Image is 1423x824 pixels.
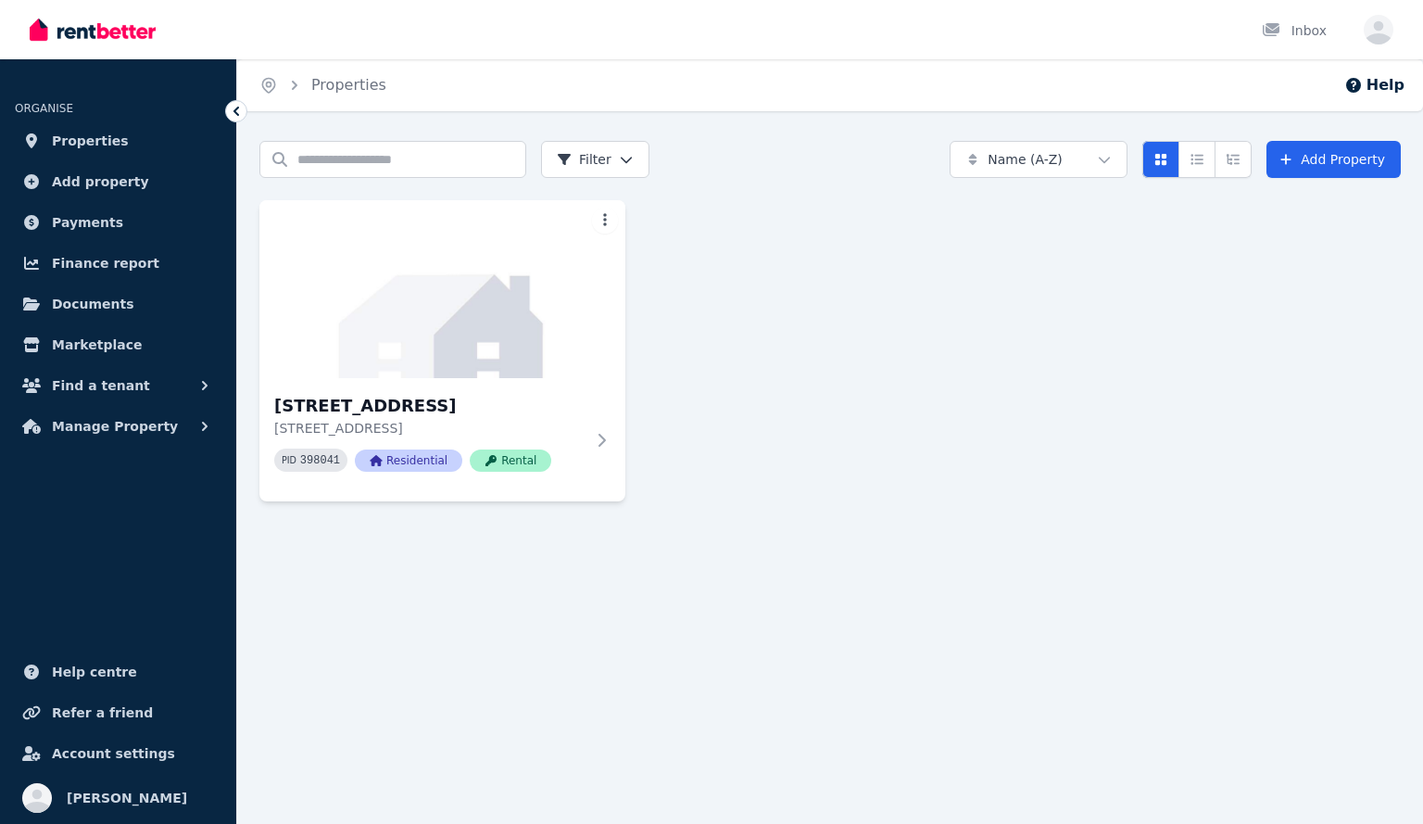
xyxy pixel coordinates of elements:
a: Properties [311,76,386,94]
a: Marketplace [15,326,221,363]
p: [STREET_ADDRESS] [274,419,585,437]
nav: Breadcrumb [237,59,409,111]
h3: [STREET_ADDRESS] [274,393,585,419]
span: Finance report [52,252,159,274]
span: Documents [52,293,134,315]
button: Find a tenant [15,367,221,404]
span: Filter [557,150,611,169]
a: Refer a friend [15,694,221,731]
a: Properties [15,122,221,159]
span: Marketplace [52,334,142,356]
span: Find a tenant [52,374,150,397]
a: Help centre [15,653,221,691]
span: Refer a friend [52,702,153,724]
code: 398041 [300,454,340,467]
button: Name (A-Z) [950,141,1127,178]
div: View options [1142,141,1252,178]
span: Account settings [52,742,175,765]
a: Documents [15,285,221,323]
img: 14 Love St, Fairfield [259,200,625,378]
small: PID [282,455,296,465]
button: Help [1344,74,1404,96]
button: More options [592,208,618,234]
button: Manage Property [15,408,221,445]
img: RentBetter [30,16,156,44]
span: Residential [355,450,462,472]
span: [PERSON_NAME] [67,787,187,809]
span: Help centre [52,661,137,683]
span: Properties [52,130,129,152]
a: Add property [15,163,221,200]
a: Add Property [1266,141,1401,178]
a: 14 Love St, Fairfield[STREET_ADDRESS][STREET_ADDRESS]PID 398041ResidentialRental [259,200,625,501]
button: Filter [541,141,649,178]
a: Account settings [15,735,221,772]
div: Inbox [1262,21,1327,40]
span: Add property [52,171,149,193]
span: ORGANISE [15,102,73,115]
span: Rental [470,450,551,472]
button: Card view [1142,141,1179,178]
span: Payments [52,211,123,234]
button: Expanded list view [1215,141,1252,178]
span: Name (A-Z) [988,150,1063,169]
a: Payments [15,204,221,241]
a: Finance report [15,245,221,282]
span: Manage Property [52,415,178,437]
button: Compact list view [1178,141,1215,178]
